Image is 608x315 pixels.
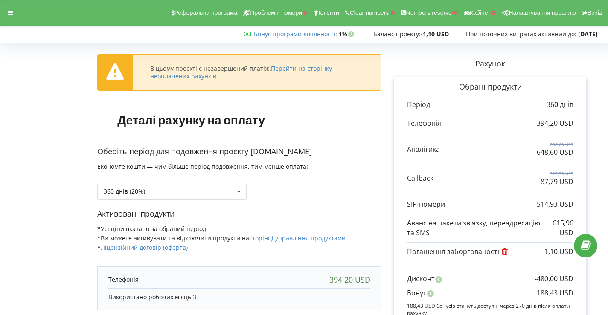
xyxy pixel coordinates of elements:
p: 87,79 USD [541,177,573,187]
span: 3 [193,293,196,301]
p: Телефонія [407,118,441,128]
span: *Усі ціни вказано за обраний період. [97,225,208,233]
span: Клієнти [318,9,339,16]
p: Callback [407,173,433,183]
p: Використано робочих місць: [108,293,370,301]
p: Оберіть період для подовження проєкту [DOMAIN_NAME] [97,146,381,157]
a: Перейти на сторінку неоплачених рахунків [150,64,332,80]
p: Аналітика [407,144,440,154]
p: Активовані продукти [97,208,381,220]
p: 648,60 USD [537,147,573,157]
p: Телефонія [108,275,139,284]
strong: 1% [339,30,356,38]
span: Numbers reserve [406,9,452,16]
span: : [254,30,337,38]
a: сторінці управління продуктами. [249,234,347,242]
span: Економте кошти — чим більше період подовження, тим менше оплата! [97,162,308,171]
strong: [DATE] [578,30,598,38]
strong: -1,10 USD [421,30,449,38]
p: Бонус [407,288,427,298]
p: Період [407,100,430,110]
p: SIP-номери [407,199,445,209]
p: Рахунок [381,58,599,69]
span: Баланс проєкту: [373,30,421,38]
span: Налаштування профілю [509,9,576,16]
p: Обрані продукти [407,81,573,92]
p: Дисконт [407,274,435,284]
p: 1,10 USD [544,247,573,257]
p: Погашення заборгованості [407,247,510,257]
div: 360 днів (20%) [104,188,145,194]
span: Вихід [588,9,602,16]
span: Реферальна програма [175,9,238,16]
h1: Деталі рахунку на оплату [97,99,285,140]
p: 327,79 USD [541,171,573,176]
p: 615,96 USD [542,218,573,238]
div: В цьому проєкті є незавершений платіж. [150,65,364,80]
a: Ліцензійний договір (оферта) [101,243,188,251]
p: 360 днів [547,100,573,110]
span: При поточних витратах активний до: [466,30,576,38]
p: 514,93 USD [537,199,573,209]
span: Кабінет [470,9,491,16]
p: -480,00 USD [535,274,573,284]
div: 394,20 USD [329,275,370,284]
span: *Ви можете активувати та відключити продукти на [97,234,347,242]
p: Аванс на пакети зв'язку, переадресацію та SMS [407,218,542,238]
a: Бонус програми лояльності [254,30,335,38]
p: 188,43 USD [537,288,573,298]
p: 888,60 USD [537,142,573,147]
span: Clear numbers [350,9,389,16]
span: Проблемні номери [250,9,302,16]
p: 394,20 USD [537,118,573,128]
